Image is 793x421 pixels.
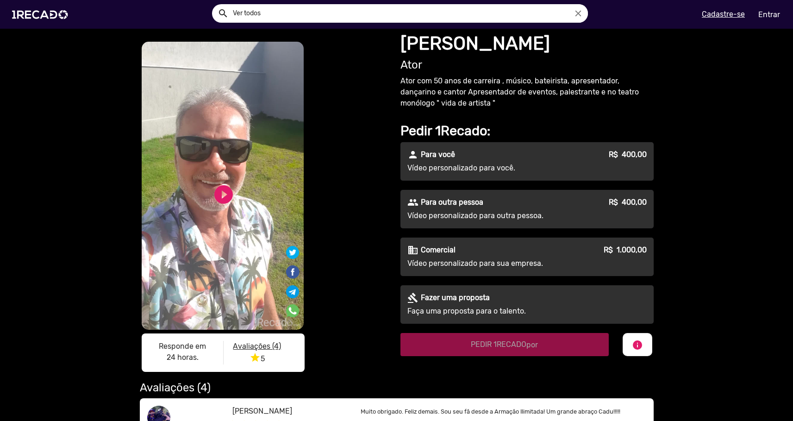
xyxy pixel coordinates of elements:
mat-icon: business [407,245,418,256]
p: Comercial [421,245,456,256]
span: por [526,340,538,349]
h2: Avaliações (4) [140,381,654,395]
i: Share on Facebook [285,264,300,273]
i: Share on Telegram [286,284,299,293]
a: Entrar [752,6,786,23]
p: R$ 400,00 [609,149,647,160]
button: PEDIR 1RECADOpor [400,333,609,356]
p: Faça uma proposta para o talento. [407,306,575,317]
i: Share on WhatsApp [286,303,299,312]
p: Vídeo personalizado para você. [407,163,575,174]
p: Vídeo personalizado para outra pessoa. [407,210,575,221]
small: Muito obrigado. Feliz demais. Sou seu fã desde a Armação Ilimitada! Um grande abraço Cadu!!!!! [361,408,620,415]
u: Avaliações (4) [233,342,281,351]
input: Pesquisar... [226,4,588,23]
span: 5 [250,354,265,363]
h1: [PERSON_NAME] [400,32,654,55]
img: Compartilhe no twitter [286,246,299,259]
mat-icon: info [632,339,643,351]
p: R$ 400,00 [609,197,647,208]
h2: Ator [400,58,654,72]
mat-icon: Example home icon [218,8,229,19]
button: Example home icon [214,5,231,21]
i: Share on Twitter [286,247,299,256]
u: Cadastre-se [702,10,745,19]
i: star [250,352,261,363]
p: Fazer uma proposta [421,292,490,303]
p: Vídeo personalizado para sua empresa. [407,258,575,269]
p: Responde em [149,341,216,352]
p: R$ 1.000,00 [604,245,647,256]
p: Para você [421,149,455,160]
a: play_circle_filled [212,183,235,206]
p: Para outra pessoa [421,197,483,208]
img: Compartilhe no facebook [285,264,300,279]
mat-icon: person [407,149,418,160]
p: Ator com 50 anos de carreira , músico, bateirista, apresentador, dançarino e cantor Apresentador ... [400,75,654,109]
span: PEDIR 1RECADO [471,340,538,349]
mat-icon: gavel [407,292,418,303]
h2: Pedir 1Recado: [400,123,654,139]
mat-icon: people [407,197,418,208]
img: Compartilhe no telegram [286,285,299,298]
b: 24 horas. [167,353,199,362]
p: [PERSON_NAME] [232,406,347,417]
video: S1RECADO vídeos dedicados para fãs e empresas [142,42,304,330]
i: close [573,8,583,19]
img: Compartilhe no whatsapp [286,304,299,317]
